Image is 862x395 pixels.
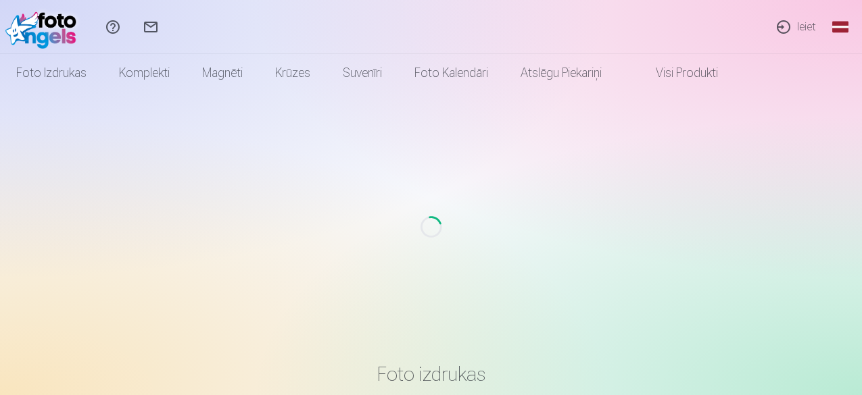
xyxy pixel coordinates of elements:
a: Atslēgu piekariņi [504,54,618,92]
a: Komplekti [103,54,186,92]
h3: Foto izdrukas [37,362,826,386]
a: Foto kalendāri [398,54,504,92]
a: Suvenīri [327,54,398,92]
a: Visi produkti [618,54,734,92]
a: Magnēti [186,54,259,92]
a: Krūzes [259,54,327,92]
img: /fa1 [5,5,83,49]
